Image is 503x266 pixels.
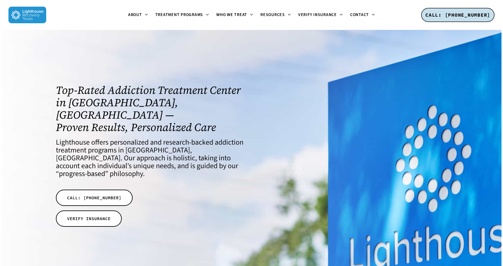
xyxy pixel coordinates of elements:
[152,13,213,18] a: Treatment Programs
[421,8,495,22] a: CALL: [PHONE_NUMBER]
[347,13,379,18] a: Contact
[67,195,121,201] span: CALL: [PHONE_NUMBER]
[56,210,122,227] a: VERIFY INSURANCE
[155,12,203,18] span: Treatment Programs
[216,12,247,18] span: Who We Treat
[59,168,105,179] a: progress-based
[213,13,257,18] a: Who We Treat
[67,216,111,222] span: VERIFY INSURANCE
[8,7,46,23] img: Lighthouse Recovery Texas
[295,13,347,18] a: Verify Insurance
[425,12,490,18] span: CALL: [PHONE_NUMBER]
[298,12,337,18] span: Verify Insurance
[128,12,142,18] span: About
[257,13,295,18] a: Resources
[260,12,285,18] span: Resources
[56,139,243,178] h4: Lighthouse offers personalized and research-backed addiction treatment programs in [GEOGRAPHIC_DA...
[124,13,152,18] a: About
[56,84,243,133] h1: Top-Rated Addiction Treatment Center in [GEOGRAPHIC_DATA], [GEOGRAPHIC_DATA] — Proven Results, Pe...
[350,12,369,18] span: Contact
[56,190,133,206] a: CALL: [PHONE_NUMBER]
